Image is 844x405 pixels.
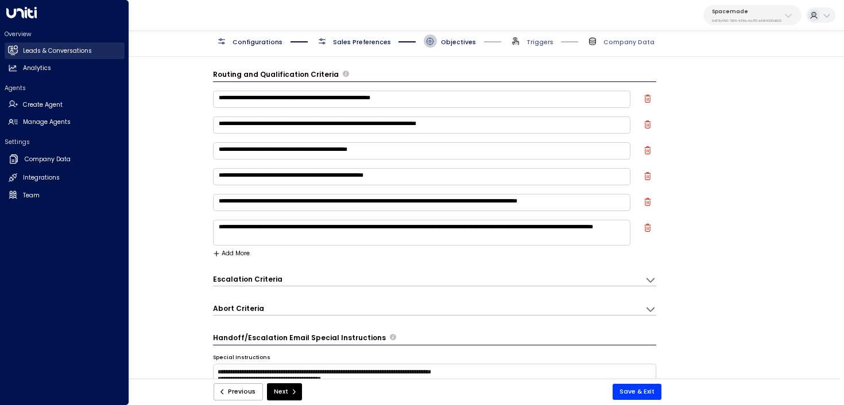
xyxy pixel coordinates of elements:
span: Configurations [233,38,282,46]
span: Objectives [441,38,476,46]
button: Spacemade0d57b456-76f9-434b-bc82-bf954502d602 [703,5,802,25]
button: Save & Exit [613,384,661,400]
a: Integrations [5,170,125,186]
h3: Abort Criteria [213,303,264,313]
span: Triggers [526,38,553,46]
h2: Analytics [23,64,51,73]
a: Create Agent [5,96,125,113]
h3: Escalation Criteria [213,274,282,284]
a: Analytics [5,60,125,77]
h2: Manage Agents [23,118,71,127]
h2: Leads & Conversations [23,46,92,56]
h2: Overview [5,30,125,38]
span: Sales Preferences [333,38,391,46]
button: Previous [214,383,263,400]
label: Special Instructions [213,354,270,362]
h3: Routing and Qualification Criteria [213,69,339,80]
a: Manage Agents [5,114,125,131]
span: Provide any specific instructions for the content of handoff or escalation emails. These notes gu... [390,333,396,343]
a: Team [5,187,125,204]
button: Add More [213,250,250,257]
h2: Create Agent [23,100,63,110]
span: Define the criteria the agent uses to determine whether a lead is qualified for further actions l... [343,69,349,80]
p: 0d57b456-76f9-434b-bc82-bf954502d602 [712,18,781,23]
p: Spacemade [712,8,781,15]
h2: Settings [5,138,125,146]
button: Next [267,383,302,400]
h2: Agents [5,84,125,92]
h2: Integrations [23,173,60,182]
span: Company Data [603,38,655,46]
a: Leads & Conversations [5,42,125,59]
h3: Handoff/Escalation Email Special Instructions [213,333,386,343]
h2: Company Data [25,155,71,164]
h2: Team [23,191,40,200]
div: Abort CriteriaDefine the scenarios in which the AI agent should abort or terminate the conversati... [213,303,657,316]
div: Escalation CriteriaDefine the scenarios in which the AI agent should escalate the conversation to... [213,274,657,286]
a: Company Data [5,150,125,169]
